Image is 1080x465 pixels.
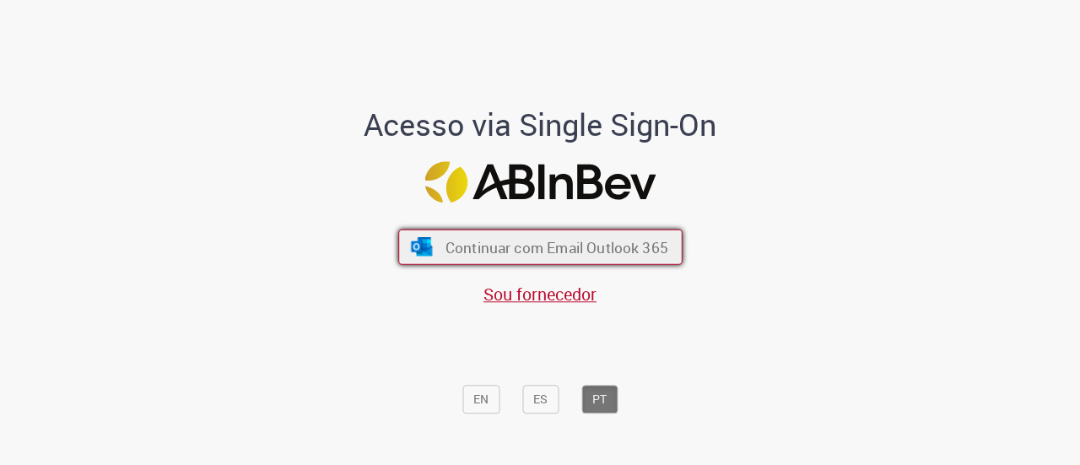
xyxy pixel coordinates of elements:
button: PT [581,385,618,414]
h1: Acesso via Single Sign-On [306,108,775,142]
button: EN [462,385,499,414]
button: ES [522,385,559,414]
span: Continuar com Email Outlook 365 [445,237,667,257]
button: ícone Azure/Microsoft 360 Continuar com Email Outlook 365 [398,230,683,265]
img: ícone Azure/Microsoft 360 [409,238,434,257]
img: Logo ABInBev [424,161,656,203]
a: Sou fornecedor [483,283,597,305]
